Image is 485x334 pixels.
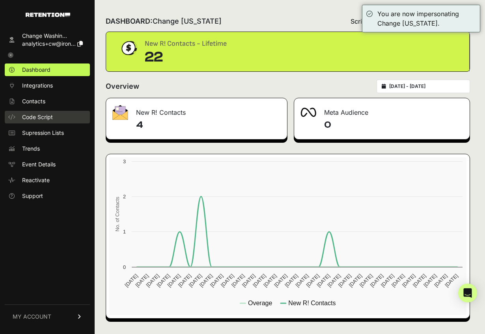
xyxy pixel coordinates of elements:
[324,119,463,131] h4: 0
[5,127,90,139] a: Supression Lists
[22,192,43,200] span: Support
[248,300,272,306] text: Overage
[262,273,278,288] text: [DATE]
[5,30,90,50] a: Change Washin... analytics+cw@iron...
[316,273,331,288] text: [DATE]
[198,273,214,288] text: [DATE]
[106,98,287,122] div: New R! Contacts
[412,273,427,288] text: [DATE]
[22,129,64,137] span: Supression Lists
[134,273,149,288] text: [DATE]
[377,9,476,28] div: You are now impersonating Change [US_STATE].
[294,98,470,122] div: Meta Audience
[300,108,316,117] img: fa-meta-2f981b61bb99beabf952f7030308934f19ce035c18b003e963880cc3fabeebb7.png
[230,273,246,288] text: [DATE]
[5,111,90,123] a: Code Script
[145,49,227,65] div: 22
[114,197,120,231] text: No. of Contacts
[156,273,171,288] text: [DATE]
[252,273,267,288] text: [DATE]
[123,159,126,164] text: 3
[241,273,256,288] text: [DATE]
[22,113,53,121] span: Code Script
[119,38,138,58] img: dollar-coin-05c43ed7efb7bc0c12610022525b4bbbb207c7efeef5aecc26f025e68dcafac9.png
[288,300,336,306] text: New R! Contacts
[177,273,192,288] text: [DATE]
[13,313,51,321] span: MY ACCOUNT
[153,17,222,25] span: Change [US_STATE]
[348,273,363,288] text: [DATE]
[5,95,90,108] a: Contacts
[22,82,53,90] span: Integrations
[433,273,448,288] text: [DATE]
[5,63,90,76] a: Dashboard
[401,273,416,288] text: [DATE]
[390,273,406,288] text: [DATE]
[166,273,182,288] text: [DATE]
[22,160,56,168] span: Event Details
[123,273,139,288] text: [DATE]
[5,158,90,171] a: Event Details
[5,79,90,92] a: Integrations
[145,38,227,49] div: New R! Contacts - Lifetime
[220,273,235,288] text: [DATE]
[326,273,342,288] text: [DATE]
[106,81,139,92] h2: Overview
[358,273,374,288] text: [DATE]
[22,176,50,184] span: Reactivate
[22,40,76,47] span: analytics+cw@iron...
[112,105,128,120] img: fa-envelope-19ae18322b30453b285274b1b8af3d052b27d846a4fbe8435d1a52b978f639a2.png
[380,273,395,288] text: [DATE]
[5,174,90,187] a: Reactivate
[5,190,90,202] a: Support
[123,264,126,270] text: 0
[22,145,40,153] span: Trends
[209,273,224,288] text: [DATE]
[294,273,310,288] text: [DATE]
[5,142,90,155] a: Trends
[305,273,320,288] text: [DATE]
[369,273,384,288] text: [DATE]
[145,273,160,288] text: [DATE]
[26,13,70,17] img: Retention.com
[444,273,459,288] text: [DATE]
[123,194,126,200] text: 2
[351,17,388,26] span: Script status
[22,66,50,74] span: Dashboard
[188,273,203,288] text: [DATE]
[337,273,353,288] text: [DATE]
[123,229,126,235] text: 1
[422,273,438,288] text: [DATE]
[273,273,288,288] text: [DATE]
[22,32,83,40] div: Change Washin...
[5,304,90,328] a: MY ACCOUNT
[458,284,477,302] div: Open Intercom Messenger
[106,16,222,27] h2: DASHBOARD:
[22,97,45,105] span: Contacts
[284,273,299,288] text: [DATE]
[136,119,281,131] h4: 4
